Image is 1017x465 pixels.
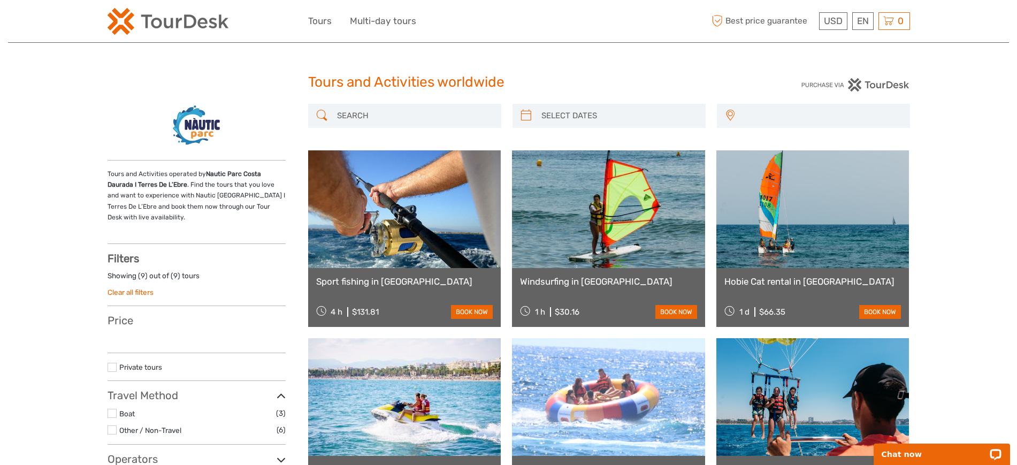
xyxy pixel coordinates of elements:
[537,106,700,125] input: SELECT DATES
[759,307,785,317] div: $66.35
[801,78,909,92] img: PurchaseViaTourDesk.png
[108,169,286,223] p: Tours and Activities operated by . Find the tours that you love and want to experience with Nauti...
[896,16,905,26] span: 0
[333,106,496,125] input: SEARCH
[173,271,178,281] label: 9
[555,307,579,317] div: $30.16
[724,276,901,287] a: Hobie Cat rental in [GEOGRAPHIC_DATA]
[709,12,816,30] span: Best price guarantee
[276,407,286,420] span: (3)
[172,104,220,152] img: 10821-29-5ba0fb76-3b71-4558-8136-e15af8d564c5_logo_thumbnail.jpg
[108,8,228,35] img: 2254-3441b4b5-4e5f-4d00-b396-31f1d84a6ebf_logo_small.png
[308,74,709,91] h1: Tours and Activities worldwide
[520,276,697,287] a: Windsurfing in [GEOGRAPHIC_DATA]
[655,305,697,319] a: book now
[824,16,843,26] span: USD
[535,307,545,317] span: 1 h
[277,424,286,436] span: (6)
[859,305,901,319] a: book now
[119,409,135,418] a: Boat
[316,276,493,287] a: Sport fishing in [GEOGRAPHIC_DATA]
[108,271,286,287] div: Showing ( ) out of ( ) tours
[119,363,162,371] a: Private tours
[350,13,416,29] a: Multi-day tours
[739,307,750,317] span: 1 d
[108,170,261,188] strong: Nautic Parc Costa Daurada I Terres De L’Ebre
[867,431,1017,465] iframe: LiveChat chat widget
[119,426,181,434] a: Other / Non-Travel
[451,305,493,319] a: book now
[852,12,874,30] div: EN
[352,307,379,317] div: $131.81
[108,389,286,402] h3: Travel Method
[108,288,154,296] a: Clear all filters
[141,271,145,281] label: 9
[308,13,332,29] a: Tours
[331,307,342,317] span: 4 h
[108,314,286,327] h3: Price
[108,252,139,265] strong: Filters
